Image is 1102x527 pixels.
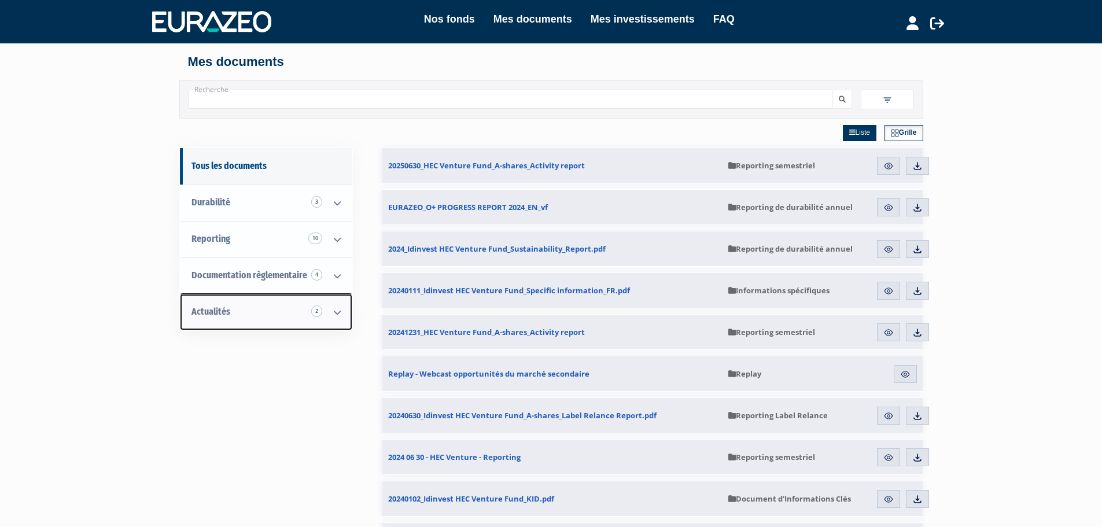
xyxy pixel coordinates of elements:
img: eye.svg [883,244,894,255]
img: filter.svg [882,95,893,105]
span: Reporting semestriel [728,160,815,171]
img: eye.svg [883,202,894,213]
img: download.svg [912,286,923,296]
img: download.svg [912,327,923,338]
a: Liste [843,125,876,141]
img: eye.svg [900,369,911,379]
a: Documentation règlementaire 4 [180,257,352,294]
span: 20241231_HEC Venture Fund_A-shares_Activity report [388,327,585,337]
img: download.svg [912,411,923,421]
img: eye.svg [883,494,894,504]
a: Mes documents [493,11,572,27]
span: Replay [728,368,761,379]
span: Replay - Webcast opportunités du marché secondaire [388,368,589,379]
input: Recherche [189,90,833,109]
img: download.svg [912,494,923,504]
h4: Mes documents [188,55,915,69]
span: 20250630_HEC Venture Fund_A-shares_Activity report [388,160,585,171]
span: Reporting de durabilité annuel [728,244,853,254]
img: eye.svg [883,327,894,338]
a: FAQ [713,11,735,27]
img: eye.svg [883,286,894,296]
span: 4 [311,269,322,281]
span: Reporting Label Relance [728,410,828,421]
a: 20240111_Idinvest HEC Venture Fund_Specific information_FR.pdf [382,273,723,308]
a: Actualités 2 [180,294,352,330]
span: Reporting semestriel [728,327,815,337]
span: Reporting de durabilité annuel [728,202,853,212]
a: 20250630_HEC Venture Fund_A-shares_Activity report [382,148,723,183]
img: eye.svg [883,161,894,171]
span: 10 [308,233,322,244]
span: Informations spécifiques [728,285,830,296]
span: 20240630_Idinvest HEC Venture Fund_A-shares_Label Relance Report.pdf [388,410,657,421]
a: 20240630_Idinvest HEC Venture Fund_A-shares_Label Relance Report.pdf [382,398,723,433]
img: download.svg [912,452,923,463]
span: Reporting [191,233,230,244]
span: Durabilité [191,197,230,208]
a: Grille [884,125,923,141]
a: Nos fonds [424,11,475,27]
a: Durabilité 3 [180,185,352,221]
span: 20240102_Idinvest HEC Venture Fund_KID.pdf [388,493,554,504]
span: 3 [311,196,322,208]
a: 2024 06 30 - HEC Venture - Reporting [382,440,723,474]
img: download.svg [912,244,923,255]
img: download.svg [912,161,923,171]
span: Document d'Informations Clés [728,493,851,504]
img: 1732889491-logotype_eurazeo_blanc_rvb.png [152,11,271,32]
span: 2 [311,305,322,317]
span: Documentation règlementaire [191,270,307,281]
span: 2024_Idinvest HEC Venture Fund_Sustainability_Report.pdf [388,244,606,254]
img: eye.svg [883,452,894,463]
a: EURAZEO_O+ PROGRESS REPORT 2024_EN_vf [382,190,723,224]
span: EURAZEO_O+ PROGRESS REPORT 2024_EN_vf [388,202,548,212]
a: Reporting 10 [180,221,352,257]
img: eye.svg [883,411,894,421]
span: 20240111_Idinvest HEC Venture Fund_Specific information_FR.pdf [388,285,630,296]
img: download.svg [912,202,923,213]
a: Tous les documents [180,148,352,185]
span: Reporting semestriel [728,452,815,462]
img: grid.svg [891,129,899,137]
span: 2024 06 30 - HEC Venture - Reporting [388,452,521,462]
a: 20241231_HEC Venture Fund_A-shares_Activity report [382,315,723,349]
a: Replay - Webcast opportunités du marché secondaire [382,356,723,391]
a: Mes investissements [591,11,695,27]
span: Actualités [191,306,230,317]
a: 20240102_Idinvest HEC Venture Fund_KID.pdf [382,481,723,516]
a: 2024_Idinvest HEC Venture Fund_Sustainability_Report.pdf [382,231,723,266]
